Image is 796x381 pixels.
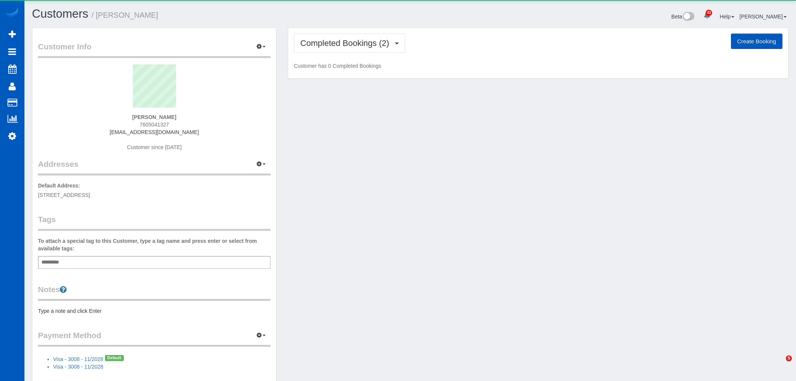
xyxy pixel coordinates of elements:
[700,8,714,24] a: 42
[38,307,270,315] pre: Type a note and click Enter
[32,7,88,20] a: Customers
[300,38,393,48] span: Completed Bookings (2)
[127,144,182,150] span: Customer since [DATE]
[682,12,694,22] img: New interface
[740,14,787,20] a: [PERSON_NAME]
[38,284,270,301] legend: Notes
[53,364,103,370] a: Visa - 3008 - 11/2028
[38,192,90,198] span: [STREET_ADDRESS]
[731,34,782,49] button: Create Booking
[5,8,20,18] img: Automaid Logo
[38,41,270,58] legend: Customer Info
[38,182,80,189] label: Default Address:
[706,10,712,16] span: 42
[770,355,788,373] iframe: Intercom live chat
[720,14,734,20] a: Help
[38,237,270,252] label: To attach a special tag to this Customer, type a tag name and press enter or select from availabl...
[140,122,169,128] span: 7605041327
[132,114,176,120] strong: [PERSON_NAME]
[38,330,270,347] legend: Payment Method
[671,14,695,20] a: Beta
[53,356,103,362] a: Visa - 3008 - 11/2028
[38,214,270,231] legend: Tags
[786,355,792,361] span: 5
[110,129,199,135] a: [EMAIL_ADDRESS][DOMAIN_NAME]
[92,11,158,19] small: / [PERSON_NAME]
[294,34,405,53] button: Completed Bookings (2)
[294,62,782,70] p: Customer has 0 Completed Bookings
[105,355,124,361] span: Default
